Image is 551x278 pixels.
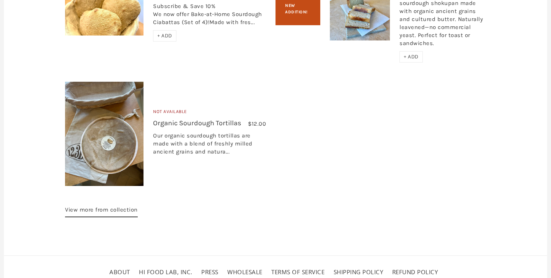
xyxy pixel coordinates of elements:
[153,30,176,42] div: + ADD
[109,268,130,276] a: About
[271,268,324,276] a: Terms of service
[157,32,172,39] span: + ADD
[153,132,266,160] div: Our organic sourdough tortillas are made with a blend of freshly milled ancient grains and natura...
[153,108,266,118] div: Not Available
[227,268,262,276] a: Wholesale
[334,268,383,276] a: Shipping Policy
[399,51,423,63] div: + ADD
[404,53,419,60] span: + ADD
[248,120,266,127] span: $12.00
[139,268,192,276] a: HI FOOD LAB, INC.
[65,205,138,217] a: View more from collection
[65,82,143,186] img: Organic Sourdough Tortillas
[201,268,218,276] a: Press
[153,2,266,30] div: Subscribe & Save 10% We now offer Bake-at-Home Sourdough Ciabattas (Set of 4)!Made with fres...
[392,268,438,276] a: Refund policy
[153,119,241,127] a: Organic Sourdough Tortillas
